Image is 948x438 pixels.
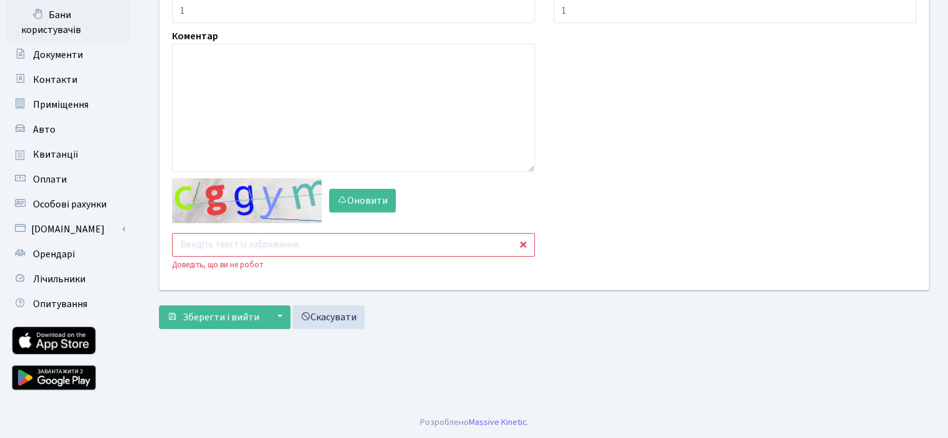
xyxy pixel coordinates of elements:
button: Зберегти і вийти [159,305,267,329]
span: Контакти [33,73,77,87]
a: Приміщення [6,92,131,117]
span: Оплати [33,173,67,186]
a: Скасувати [292,305,365,329]
a: Орендарі [6,242,131,267]
button: Оновити [329,189,396,212]
a: Авто [6,117,131,142]
a: Оплати [6,167,131,192]
span: Приміщення [33,98,89,112]
div: Розроблено . [420,416,529,429]
a: Контакти [6,67,131,92]
a: Документи [6,42,131,67]
span: Авто [33,123,55,136]
span: Зберегти і вийти [183,310,259,324]
a: Massive Kinetic [469,416,527,429]
span: Орендарі [33,247,75,261]
a: Бани користувачів [6,2,131,42]
input: Введіть текст із зображення [172,233,535,257]
a: Опитування [6,292,131,317]
div: Доведіть, що ви не робот [172,259,535,271]
a: Особові рахунки [6,192,131,217]
a: Квитанції [6,142,131,167]
span: Особові рахунки [33,198,107,211]
span: Опитування [33,297,87,311]
span: Документи [33,48,83,62]
a: Лічильники [6,267,131,292]
span: Квитанції [33,148,79,161]
span: Лічильники [33,272,85,286]
label: Коментар [172,29,218,44]
a: [DOMAIN_NAME] [6,217,131,242]
img: default [172,178,322,223]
